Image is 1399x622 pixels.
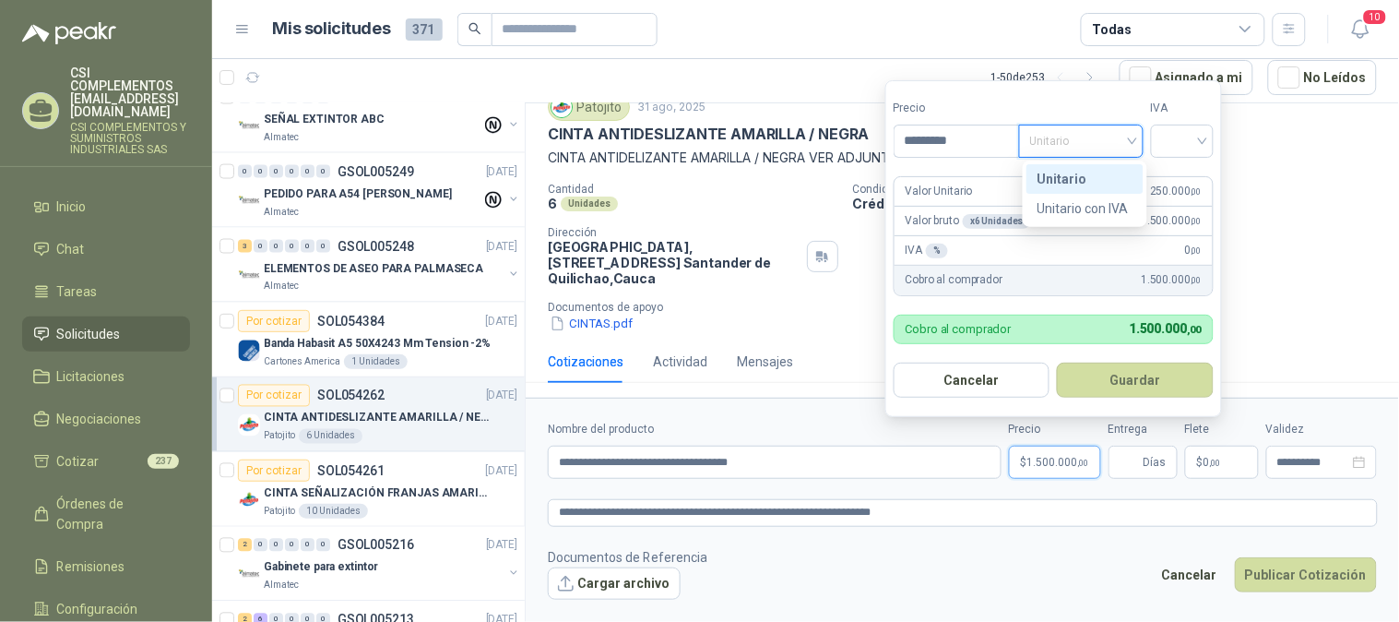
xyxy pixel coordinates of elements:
div: Patojito [548,93,630,121]
p: Documentos de apoyo [548,301,1392,314]
p: Almatec [264,579,299,593]
span: Chat [57,239,85,259]
a: 0 0 0 0 0 0 GSOL005250[DATE] Company LogoSEÑAL EXTINTOR ABCAlmatec [238,86,521,145]
p: GSOL005249 [338,165,414,178]
div: 1 - 50 de 253 [991,63,1105,92]
span: ,00 [1191,245,1202,256]
img: Company Logo [551,97,572,117]
p: Crédito 30 días [853,196,1392,211]
p: Cobro al comprador [906,323,1012,335]
div: Cotizaciones [548,352,623,372]
label: Precio [1009,421,1101,438]
p: 31 ago, 2025 [637,99,705,116]
button: Guardar [1057,363,1214,398]
div: 0 [301,240,314,253]
label: Validez [1266,421,1377,438]
div: 0 [254,165,267,178]
div: Actividad [653,352,707,372]
span: 371 [406,18,443,41]
p: PEDIDO PARA A54 [PERSON_NAME] [264,185,452,203]
p: [DATE] [486,462,517,480]
p: Documentos de Referencia [548,547,707,568]
button: CINTAS.pdf [548,314,634,333]
button: 10 [1344,13,1377,46]
div: Por cotizar [238,385,310,407]
a: Por cotizarSOL054262[DATE] Company LogoCINTA ANTIDESLIZANTE AMARILLA / NEGRAPatojito6 Unidades [212,377,525,452]
p: $ 0,00 [1185,446,1259,479]
span: Órdenes de Compra [57,494,172,534]
a: Licitaciones [22,359,190,394]
p: CINTA SEÑALIZACIÓN FRANJAS AMARILLAS NEGRA [264,484,493,502]
div: 0 [269,165,283,178]
div: 0 [316,539,330,552]
div: 0 [285,539,299,552]
span: 237 [148,454,179,469]
span: ,00 [1191,275,1202,285]
button: Cargar archivo [548,568,681,601]
div: 0 [269,240,283,253]
p: Cartones America [264,354,340,369]
span: Cotizar [57,451,100,472]
div: 2 [238,539,252,552]
p: SOL054261 [317,464,385,477]
div: Todas [1093,19,1132,40]
div: 3 [238,240,252,253]
a: Remisiones [22,549,190,584]
div: % [926,244,948,258]
a: Por cotizarSOL054384[DATE] Company LogoBanda Habasit A5 50X4243 Mm Tension -2%Cartones America1 U... [212,303,525,377]
div: Unitario [1037,169,1132,189]
p: Valor bruto [906,212,1031,230]
img: Company Logo [238,190,260,212]
span: ,00 [1191,186,1202,197]
p: [DATE] [486,238,517,256]
p: Dirección [548,226,800,239]
p: Gabinete para extintor [264,559,378,577]
img: Logo peakr [22,22,116,44]
span: Solicitudes [57,324,121,344]
p: [GEOGRAPHIC_DATA], [STREET_ADDRESS] Santander de Quilichao , Cauca [548,239,800,286]
div: Unitario [1026,164,1144,194]
div: Unitario con IVA [1026,194,1144,223]
div: 0 [301,165,314,178]
div: 0 [285,240,299,253]
p: [DATE] [486,163,517,181]
p: Valor Unitario [906,183,973,200]
p: Patojito [264,504,295,519]
button: Asignado a mi [1120,60,1253,95]
p: Banda Habasit A5 50X4243 Mm Tension -2% [264,335,491,353]
div: Unidades [561,197,618,211]
p: [DATE] [486,537,517,555]
span: 1.500.000 [1129,321,1201,336]
label: Entrega [1109,421,1178,438]
div: 0 [316,165,330,178]
p: Almatec [264,130,299,145]
span: 0 [1184,242,1201,259]
a: Chat [22,232,190,267]
span: ,00 [1187,324,1202,336]
span: Remisiones [57,556,125,577]
div: 0 [316,240,330,253]
a: Inicio [22,189,190,224]
p: Condición de pago [853,183,1392,196]
div: 6 Unidades [299,429,362,444]
p: SOL054384 [317,315,385,328]
div: Mensajes [737,352,793,372]
span: ,00 [1078,458,1089,468]
p: SEÑAL EXTINTOR ABC [264,111,385,128]
p: CINTA ANTIDELIZANTE AMARILLA / NEGRA VER ADJUNTO [548,148,1377,168]
p: Cobro al comprador [906,271,1002,289]
span: Tareas [57,281,98,302]
span: 1.500.000 [1141,271,1201,289]
label: Precio [894,100,1019,117]
p: $1.500.000,00 [1009,446,1101,479]
span: Negociaciones [57,409,142,429]
img: Company Logo [238,115,260,138]
p: CSI COMPLEMENTOS Y SUMINISTROS INDUSTRIALES SAS [70,122,190,155]
p: CSI COMPLEMENTOS [EMAIL_ADDRESS][DOMAIN_NAME] [70,66,190,118]
p: [DATE] [486,313,517,330]
label: IVA [1151,100,1214,117]
button: Cancelar [1152,557,1227,592]
p: IVA [906,242,948,259]
p: GSOL005250 [338,90,414,103]
p: CINTA ANTIDESLIZANTE AMARILLA / NEGRA [264,410,493,427]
